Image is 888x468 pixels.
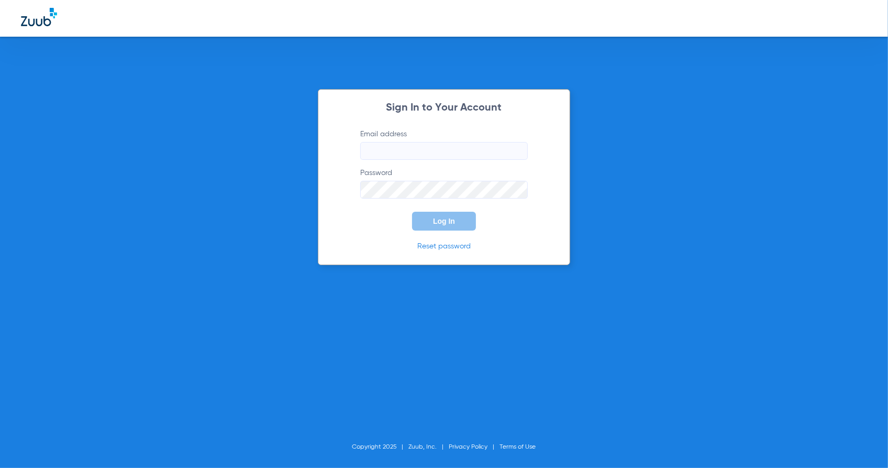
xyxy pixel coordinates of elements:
[21,8,57,26] img: Zuub Logo
[409,442,449,452] li: Zuub, Inc.
[417,243,471,250] a: Reset password
[412,212,476,231] button: Log In
[360,181,528,199] input: Password
[352,442,409,452] li: Copyright 2025
[345,103,543,113] h2: Sign In to Your Account
[836,418,888,468] iframe: Chat Widget
[500,444,536,450] a: Terms of Use
[449,444,488,450] a: Privacy Policy
[433,217,455,225] span: Log In
[360,168,528,199] label: Password
[360,129,528,160] label: Email address
[360,142,528,160] input: Email address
